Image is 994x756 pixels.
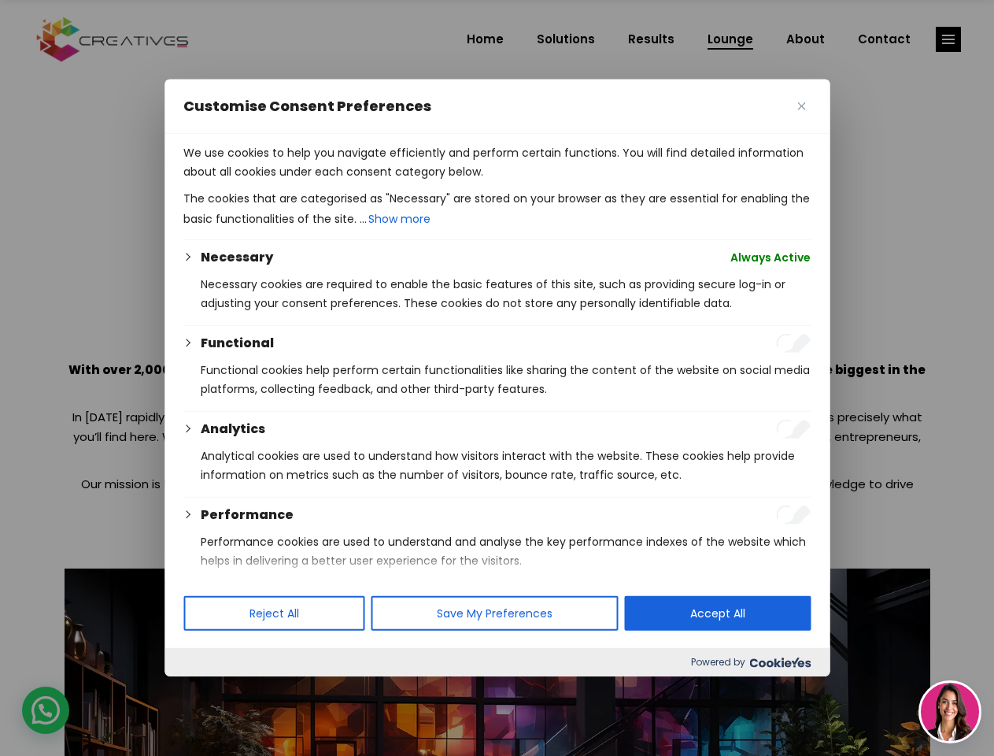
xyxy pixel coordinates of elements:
input: Enable Functional [776,334,811,353]
div: Powered by [164,648,830,676]
button: Analytics [201,420,265,439]
button: Save My Preferences [371,596,618,631]
img: Close [797,102,805,110]
p: Performance cookies are used to understand and analyse the key performance indexes of the website... [201,532,811,570]
p: Functional cookies help perform certain functionalities like sharing the content of the website o... [201,361,811,398]
img: agent [921,683,979,741]
p: Necessary cookies are required to enable the basic features of this site, such as providing secur... [201,275,811,313]
input: Enable Performance [776,506,811,524]
button: Performance [201,506,294,524]
p: The cookies that are categorised as "Necessary" are stored on your browser as they are essential ... [183,189,811,230]
button: Functional [201,334,274,353]
p: Analytical cookies are used to understand how visitors interact with the website. These cookies h... [201,447,811,484]
input: Enable Analytics [776,420,811,439]
button: Accept All [624,596,811,631]
div: Customise Consent Preferences [164,80,830,676]
button: Reject All [183,596,364,631]
img: Cookieyes logo [749,658,811,668]
p: We use cookies to help you navigate efficiently and perform certain functions. You will find deta... [183,143,811,181]
button: Show more [367,208,432,230]
span: Customise Consent Preferences [183,97,431,116]
span: Always Active [730,248,811,267]
button: Close [792,97,811,116]
button: Necessary [201,248,273,267]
